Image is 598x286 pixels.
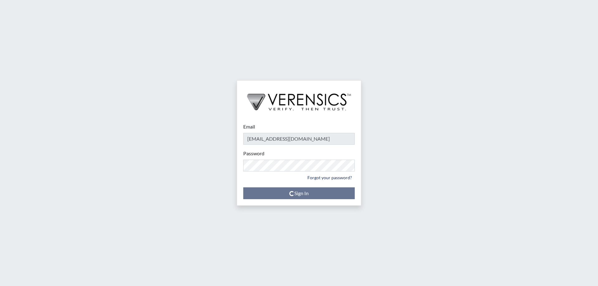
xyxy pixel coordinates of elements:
img: logo-wide-black.2aad4157.png [237,81,361,117]
label: Password [243,150,264,157]
label: Email [243,123,255,130]
input: Email [243,133,355,145]
a: Forgot your password? [305,173,355,182]
button: Sign In [243,187,355,199]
